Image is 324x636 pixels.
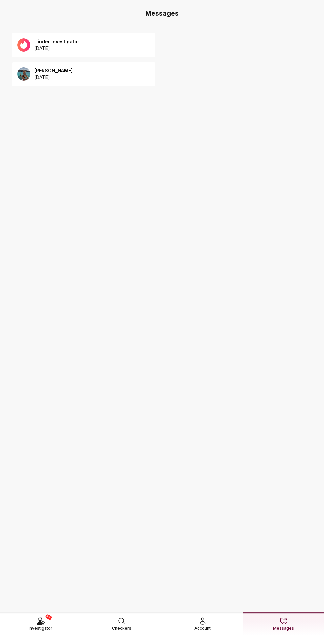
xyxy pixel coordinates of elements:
p: [DATE] [34,45,79,52]
img: 9bfbf80e-688a-403c-a72d-9e4ea39ca253 [17,67,30,81]
span: Messages [273,625,294,632]
h3: Messages [5,9,319,18]
span: Account [194,625,211,632]
span: Checkers [112,625,131,632]
a: Checkers [81,612,162,636]
p: [PERSON_NAME] [34,67,73,74]
a: Account [162,612,243,636]
img: 92652885-6ea9-48b0-8163-3da6023238f1 [17,38,30,52]
span: Investigator [29,625,52,632]
a: Messages [243,612,324,636]
span: NEW [45,614,52,620]
p: [DATE] [34,74,73,81]
p: Tinder Investigator [34,38,79,45]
